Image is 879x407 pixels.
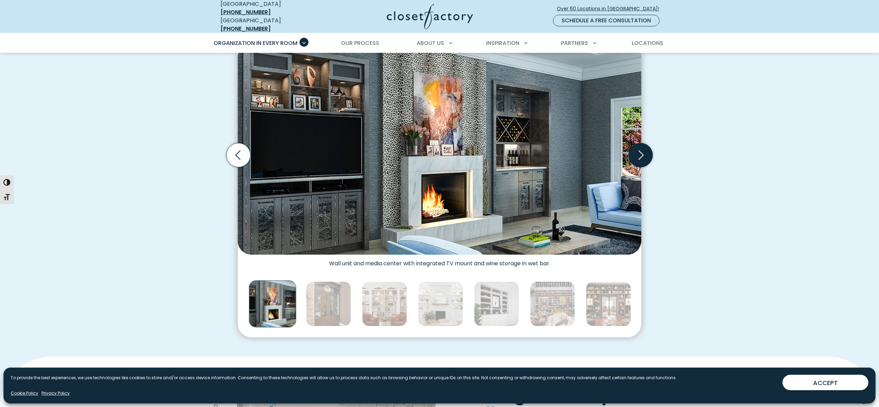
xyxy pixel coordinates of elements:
a: Cookie Policy [11,390,38,396]
nav: Primary Menu [209,34,670,53]
span: About Us [417,39,444,47]
p: To provide the best experiences, we use technologies like cookies to store and/or access device i... [11,375,677,381]
a: [PHONE_NUMBER] [221,8,271,16]
span: Our Process [341,39,379,47]
button: Previous slide [224,140,253,170]
span: Organization in Every Room [214,39,297,47]
button: Next slide [626,140,655,170]
button: ACCEPT [782,375,868,390]
span: Locations [632,39,663,47]
img: Closet Factory Logo [387,4,473,29]
figcaption: Wall unit and media center with integrated TV mount and wine storage in wet bar. [238,255,641,267]
div: [GEOGRAPHIC_DATA] [221,16,320,33]
a: Schedule a Free Consultation [553,15,660,26]
span: Over 60 Locations in [GEOGRAPHIC_DATA]! [557,5,665,12]
span: Inspiration [486,39,519,47]
a: Privacy Policy [42,390,70,396]
a: Over 60 Locations in [GEOGRAPHIC_DATA]! [556,3,665,15]
a: [PHONE_NUMBER] [221,25,271,33]
img: Built-in wall unit in Rocky Mountain with LED light strips and glass inserts. [306,281,351,326]
span: Partners [561,39,588,47]
img: Symmetrical white wall unit with floating shelves and cabinetry flanking a stacked stone fireplace [418,281,463,326]
img: Grand library wall with built-in bookshelves and rolling ladder [586,281,631,326]
img: Wall unit and media center with integrated TV mount and wine storage in wet bar. [238,44,641,255]
img: Elegant white built-in wall unit with crown molding, library lighting [362,281,407,326]
img: Modern wall-to-wall shelving with grid layout and integrated art display [530,281,575,326]
img: Wall unit and media center with integrated TV mount and wine storage in wet bar. [249,280,296,328]
img: Contemporary built-in with white shelving and black backing and marble countertop [474,281,519,326]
